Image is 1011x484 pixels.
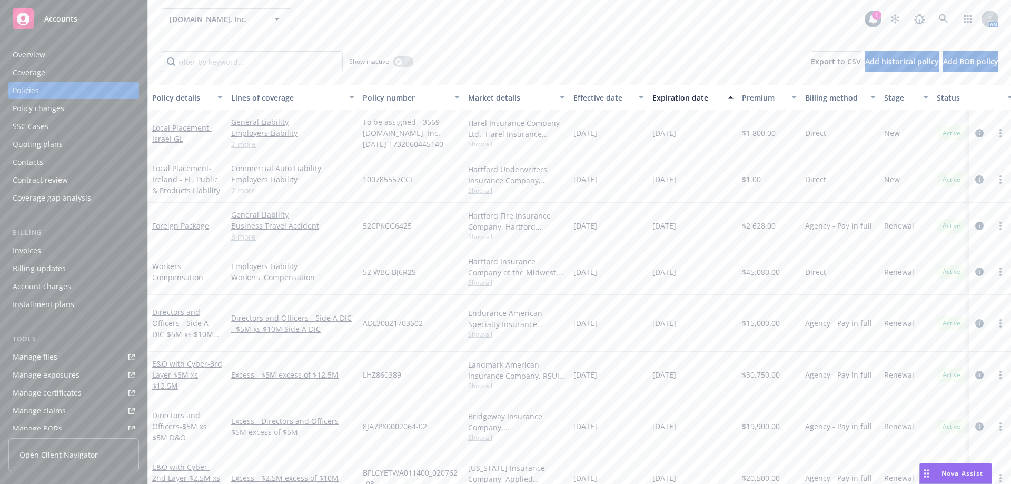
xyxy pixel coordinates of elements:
[742,220,776,231] span: $2,628.00
[884,472,914,483] span: Renewal
[801,85,880,110] button: Billing method
[742,369,780,380] span: $30,750.00
[865,56,939,66] span: Add historical policy
[152,410,207,442] a: Directors and Officers
[805,318,872,329] span: Agency - Pay in full
[231,139,354,150] a: 2 more
[13,64,45,81] div: Coverage
[805,472,872,483] span: Agency - Pay in full
[231,220,354,231] a: Business Travel Accident
[231,272,354,283] a: Workers' Compensation
[805,266,826,278] span: Direct
[464,85,569,110] button: Market details
[363,318,423,329] span: ADL30021703502
[8,172,139,189] a: Contract review
[152,123,212,144] a: Local Placement
[468,359,565,381] div: Landmark American Insurance Company, RSUI Group, Brown & Riding Insurance Services, Inc.
[573,318,597,329] span: [DATE]
[8,4,139,34] a: Accounts
[231,185,354,196] a: 2 more
[8,64,139,81] a: Coverage
[573,472,597,483] span: [DATE]
[152,221,209,231] a: Foreign Package
[13,278,71,295] div: Account charges
[941,129,962,138] span: Active
[994,220,1007,232] a: more
[937,92,1001,103] div: Status
[19,449,98,460] span: Open Client Navigator
[8,228,139,238] div: Billing
[880,85,933,110] button: Stage
[884,266,914,278] span: Renewal
[152,261,203,282] a: Workers' Compensation
[161,8,292,29] button: [DOMAIN_NAME], Inc.
[973,317,986,330] a: circleInformation
[742,318,780,329] span: $15,000.00
[231,261,354,272] a: Employers Liability
[941,175,962,184] span: Active
[994,317,1007,330] a: more
[573,266,597,278] span: [DATE]
[349,57,389,66] span: Show inactive
[973,173,986,186] a: circleInformation
[13,260,66,277] div: Billing updates
[13,402,66,419] div: Manage claims
[231,174,354,185] a: Employers Liability
[742,174,761,185] span: $1.00
[44,15,77,23] span: Accounts
[359,85,464,110] button: Policy number
[973,265,986,278] a: circleInformation
[941,422,962,431] span: Active
[231,209,354,220] a: General Liability
[957,8,978,29] a: Switch app
[13,190,91,206] div: Coverage gap analysis
[8,334,139,344] div: Tools
[884,174,900,185] span: New
[468,186,565,195] span: Show all
[231,416,354,438] a: Excess - Directors and Officers $5M excess of $5M
[468,381,565,390] span: Show all
[468,278,565,287] span: Show all
[573,421,597,432] span: [DATE]
[652,92,722,103] div: Expiration date
[811,51,861,72] button: Export to CSV
[884,318,914,329] span: Renewal
[8,402,139,419] a: Manage claims
[231,163,354,174] a: Commercial Auto Liability
[8,296,139,313] a: Installment plans
[8,82,139,99] a: Policies
[13,349,57,366] div: Manage files
[152,421,207,442] span: - $5M xs $5M D&O
[13,154,43,171] div: Contacts
[941,221,962,231] span: Active
[148,85,227,110] button: Policy details
[152,123,212,144] span: - Israel GL
[13,118,48,135] div: SSC Cases
[152,359,222,391] span: - 3rd Layer $5M xs $12.5M
[152,359,222,391] a: E&O with Cyber
[994,420,1007,433] a: more
[152,163,220,195] a: Local Placement
[468,232,565,241] span: Show all
[8,100,139,117] a: Policy changes
[805,369,872,380] span: Agency - Pay in full
[363,116,460,150] span: To be assigned - 3569 - [DOMAIN_NAME], Inc. - [DATE] 1732060445140
[13,420,62,437] div: Manage BORs
[865,51,939,72] button: Add historical policy
[941,319,962,328] span: Active
[231,312,354,334] a: Directors and Officers - Side A DIC - $5M xs $10M Side A DIC
[872,9,881,19] div: 1
[8,190,139,206] a: Coverage gap analysis
[13,100,64,117] div: Policy changes
[13,46,45,63] div: Overview
[468,308,565,330] div: Endurance American Specialty Insurance Company, Sompo International, Brown & Riding Insurance Ser...
[8,367,139,383] span: Manage exposures
[363,174,412,185] span: 100785557CCI
[742,127,776,139] span: $1,800.00
[8,46,139,63] a: Overview
[920,463,933,483] div: Drag to move
[742,266,780,278] span: $45,080.00
[8,420,139,437] a: Manage BORs
[13,296,74,313] div: Installment plans
[573,174,597,185] span: [DATE]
